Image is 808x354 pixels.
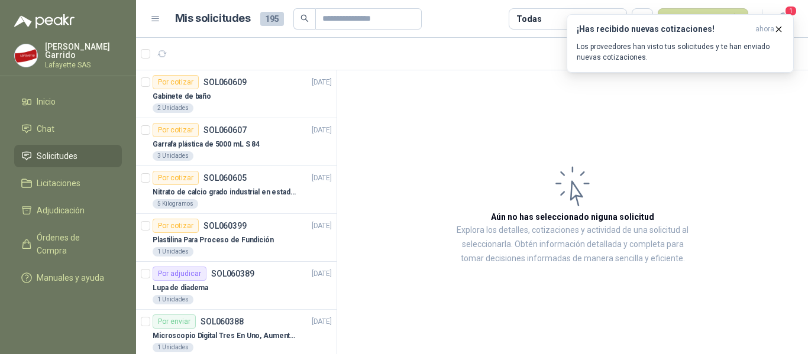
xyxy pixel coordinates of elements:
button: ¡Has recibido nuevas cotizaciones!ahora Los proveedores han visto tus solicitudes y te han enviad... [567,14,794,73]
a: Chat [14,118,122,140]
p: Microscopio Digital Tres En Uno, Aumento De 1000x [153,330,300,342]
p: [DATE] [312,220,332,232]
p: SOL060609 [203,78,247,86]
p: [DATE] [312,268,332,280]
span: ahora [755,24,774,34]
div: 1 Unidades [153,247,193,256]
p: Gabinete de baño [153,91,211,102]
a: Solicitudes [14,145,122,167]
p: SOL060388 [201,317,244,326]
span: Chat [37,122,54,135]
p: [DATE] [312,316,332,327]
span: 1 [784,5,797,17]
div: Por cotizar [153,123,199,137]
a: Por cotizarSOL060609[DATE] Gabinete de baño2 Unidades [136,70,337,118]
img: Logo peakr [14,14,75,28]
p: Explora los detalles, cotizaciones y actividad de una solicitud al seleccionarla. Obtén informaci... [455,223,690,266]
span: Órdenes de Compra [37,231,111,257]
div: Por enviar [153,314,196,329]
p: SOL060605 [203,174,247,182]
button: Nueva solicitud [658,8,748,30]
p: [DATE] [312,173,332,184]
h3: Aún no has seleccionado niguna solicitud [491,210,654,223]
span: 195 [260,12,284,26]
a: Por adjudicarSOL060389[DATE] Lupa de diadema1 Unidades [136,262,337,310]
p: Lupa de diadema [153,282,208,294]
a: Por cotizarSOL060399[DATE] Plastilina Para Proceso de Fundición1 Unidades [136,214,337,262]
h1: Mis solicitudes [175,10,251,27]
p: [DATE] [312,77,332,88]
p: Los proveedores han visto tus solicitudes y te han enviado nuevas cotizaciones. [577,41,784,63]
span: search [300,14,309,22]
p: [DATE] [312,125,332,136]
p: [PERSON_NAME] Garrido [45,43,122,59]
p: SOL060389 [211,269,254,278]
div: Por cotizar [153,171,199,185]
div: 1 Unidades [153,343,193,352]
img: Company Logo [15,44,37,67]
h3: ¡Has recibido nuevas cotizaciones! [577,24,751,34]
span: Licitaciones [37,177,80,190]
div: Todas [516,12,541,25]
p: SOL060399 [203,222,247,230]
a: Adjudicación [14,199,122,222]
a: Por cotizarSOL060607[DATE] Garrafa plástica de 5000 mL S 843 Unidades [136,118,337,166]
div: Por cotizar [153,75,199,89]
p: SOL060607 [203,126,247,134]
p: Plastilina Para Proceso de Fundición [153,235,274,246]
a: Órdenes de Compra [14,226,122,262]
div: 3 Unidades [153,151,193,161]
button: 1 [773,8,794,30]
span: Inicio [37,95,56,108]
div: Por cotizar [153,219,199,233]
div: Por adjudicar [153,267,206,281]
a: Inicio [14,90,122,113]
div: 1 Unidades [153,295,193,304]
p: Nitrato de calcio grado industrial en estado solido [153,187,300,198]
p: Garrafa plástica de 5000 mL S 84 [153,139,260,150]
div: 5 Kilogramos [153,199,198,209]
div: 2 Unidades [153,103,193,113]
a: Manuales y ayuda [14,267,122,289]
a: Por cotizarSOL060605[DATE] Nitrato de calcio grado industrial en estado solido5 Kilogramos [136,166,337,214]
span: Manuales y ayuda [37,271,104,284]
a: Licitaciones [14,172,122,194]
span: Solicitudes [37,150,77,163]
span: Adjudicación [37,204,85,217]
p: Lafayette SAS [45,61,122,69]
